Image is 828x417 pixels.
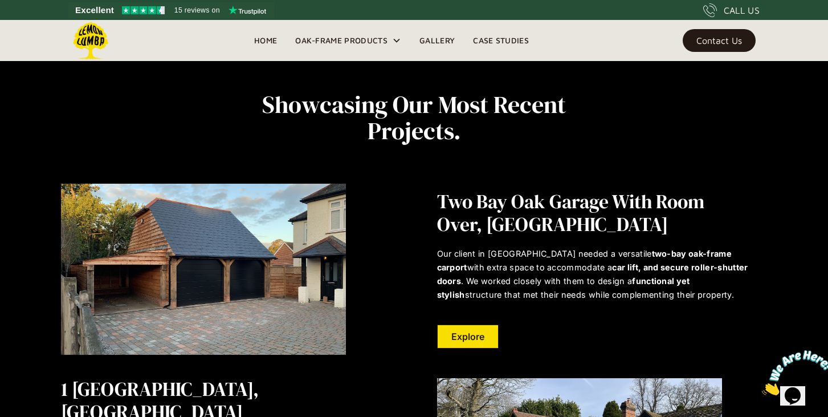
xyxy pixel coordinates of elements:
h3: Two Bay Oak Garage with Room Over, [GEOGRAPHIC_DATA] [437,190,748,236]
h2: Showcasing our most recent projects. [235,91,593,144]
img: Trustpilot logo [229,6,266,15]
div: Contact Us [696,37,742,44]
p: Our client in [GEOGRAPHIC_DATA] needed a versatile with extra space to accommodate a . We worked ... [437,247,748,302]
a: Contact Us [683,29,756,52]
span: 15 reviews on [174,3,220,17]
a: See Lemon Lumba reviews on Trustpilot [68,2,274,18]
span: Excellent [75,3,114,17]
a: Case Studies [464,32,538,49]
a: Explore [437,325,499,349]
img: Trustpilot 4.5 stars [122,6,165,14]
a: CALL US [703,3,760,17]
iframe: chat widget [757,346,828,400]
a: Gallery [410,32,464,49]
img: Chat attention grabber [5,5,75,50]
a: Home [245,32,286,49]
span: 1 [5,5,9,14]
div: CALL US [724,3,760,17]
div: Oak-Frame Products [295,34,388,47]
div: Oak-Frame Products [286,20,410,61]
